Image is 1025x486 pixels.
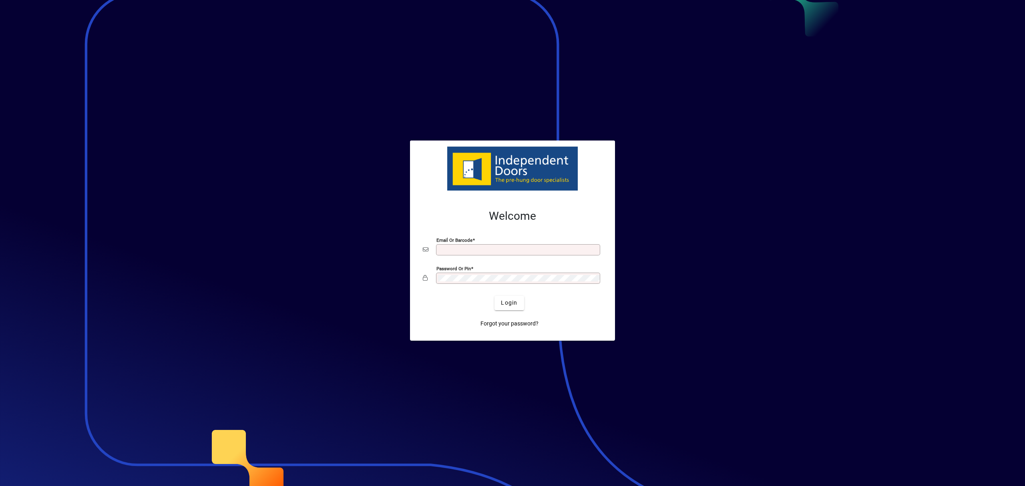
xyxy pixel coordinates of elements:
button: Login [494,296,524,310]
mat-label: Password or Pin [436,265,471,271]
span: Forgot your password? [480,319,539,328]
a: Forgot your password? [477,317,542,331]
span: Login [501,299,517,307]
h2: Welcome [423,209,602,223]
mat-label: Email or Barcode [436,237,472,243]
